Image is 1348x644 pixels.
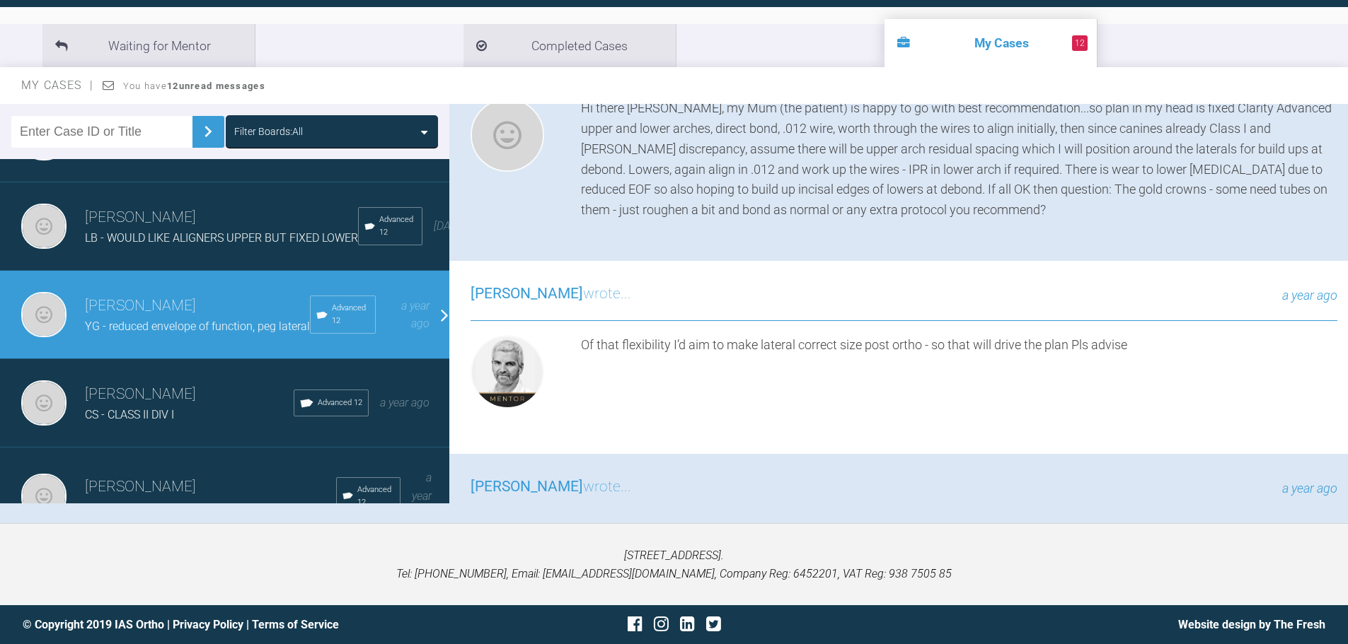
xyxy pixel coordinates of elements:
a: Privacy Policy [173,618,243,631]
span: [PERSON_NAME] [471,285,583,302]
li: Completed Cases [463,24,676,67]
div: Filter Boards: All [234,124,303,139]
a: Terms of Service [252,618,339,631]
li: Waiting for Mentor [42,24,255,67]
h3: [PERSON_NAME] [85,475,336,499]
span: a year ago [380,396,430,409]
img: Sarah Gatley [471,98,544,172]
span: [DATE] [434,219,466,233]
h3: wrote... [471,282,631,306]
li: My Cases [885,19,1097,67]
span: Advanced 12 [318,397,362,409]
span: a year ago [1282,288,1337,303]
h3: [PERSON_NAME] [85,206,358,230]
span: a year ago [1282,481,1337,496]
h3: [PERSON_NAME] [85,294,310,318]
img: Sarah Gatley [21,474,67,519]
input: Enter Case ID or Title [11,116,192,148]
span: Advanced 12 [332,302,369,327]
span: YG - reduced envelope of function, peg lateral [85,320,310,333]
span: Advanced 12 [357,484,394,509]
span: LB - WOULD LIKE ALIGNERS UPPER BUT FIXED LOWER [85,231,358,245]
div: Hi there [PERSON_NAME], my Mum (the patient) is happy to go with best recommendation...so plan in... [581,98,1337,221]
span: [PERSON_NAME] [471,478,583,495]
strong: 12 unread messages [167,81,265,91]
div: Of that flexibility I’d aim to make lateral correct size post ortho - so that will drive the plan... [581,335,1337,414]
span: My Cases [21,78,94,92]
h3: [PERSON_NAME] [85,382,294,406]
img: Sarah Gatley [21,292,67,337]
img: Sarah Gatley [21,204,67,249]
span: Advanced 12 [379,213,416,239]
span: 12 [1072,35,1088,51]
img: Ross Hobson [471,335,544,409]
img: chevronRight.28bd32b0.svg [197,120,219,143]
img: Sarah Gatley [21,380,67,426]
h3: wrote... [471,475,631,499]
div: © Copyright 2019 IAS Ortho | | [23,616,457,634]
span: a year ago [401,299,430,331]
a: Website design by The Fresh [1178,618,1325,631]
span: You have [123,81,265,91]
span: CS - CLASS II DIV I [85,408,174,421]
p: [STREET_ADDRESS]. Tel: [PHONE_NUMBER], Email: [EMAIL_ADDRESS][DOMAIN_NAME], Company Reg: 6452201,... [23,546,1325,582]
